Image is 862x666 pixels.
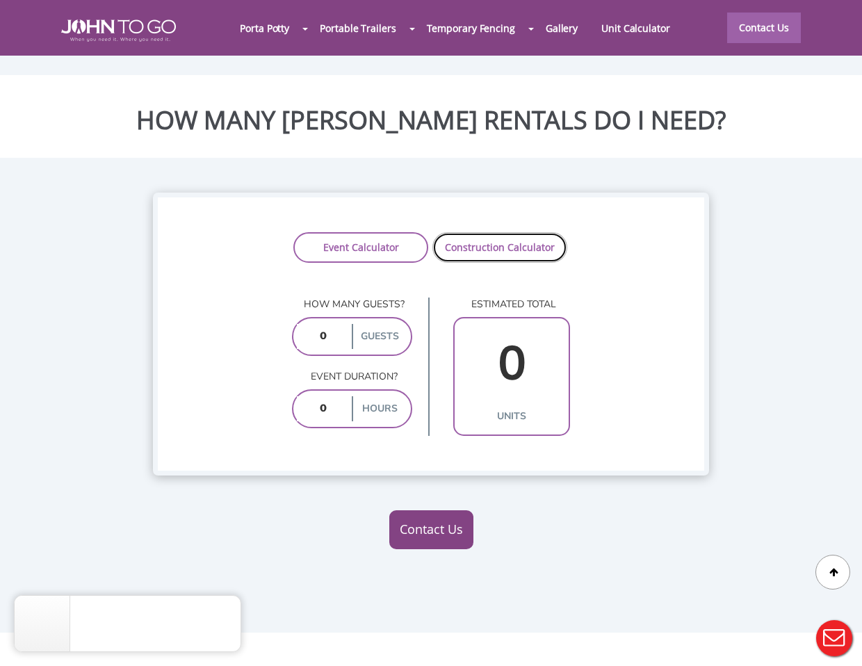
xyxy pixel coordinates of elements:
[352,396,407,421] label: hours
[297,324,349,349] input: 0
[453,298,570,311] p: estimated total
[458,324,565,404] input: 0
[352,324,407,349] label: guests
[61,19,176,42] img: JOHN to go
[308,13,407,43] a: Portable Trailers
[727,13,801,43] a: Contact Us
[534,13,589,43] a: Gallery
[10,106,852,134] h2: HOW MANY [PERSON_NAME] RENTALS DO I NEED?
[297,396,349,421] input: 0
[458,404,565,429] label: units
[432,232,567,263] a: Construction Calculator
[589,13,682,43] a: Unit Calculator
[228,13,301,43] a: Porta Potty
[292,298,412,311] p: How many guests?
[292,370,412,384] p: Event duration?
[806,610,862,666] button: Live Chat
[389,510,473,549] a: Contact Us
[293,232,428,263] a: Event Calculator
[415,13,527,43] a: Temporary Fencing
